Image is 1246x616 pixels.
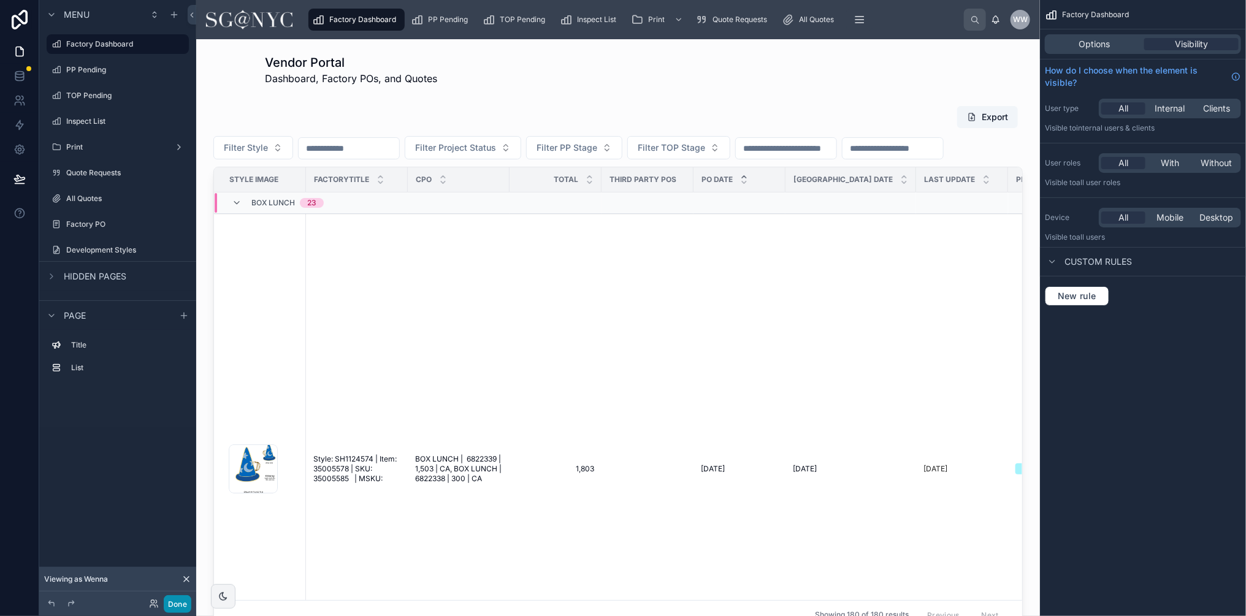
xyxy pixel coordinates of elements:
a: Print [47,137,189,157]
a: Inspect List [47,112,189,131]
span: Options [1079,38,1110,50]
a: All Quotes [47,189,189,208]
label: Factory PO [66,219,186,229]
span: Page [64,310,86,322]
label: List [71,363,184,373]
span: All [1118,211,1128,224]
label: Inspect List [66,116,186,126]
span: How do I choose when the element is visible? [1045,64,1226,89]
span: Inspect List [577,15,616,25]
span: All [1118,157,1128,169]
span: Mobile [1156,211,1183,224]
span: Hidden pages [64,270,126,283]
span: all users [1076,232,1105,241]
span: CPO [416,175,432,184]
div: scrollable content [302,6,964,33]
span: Custom rules [1064,256,1132,268]
span: Last Update [924,175,975,184]
label: PP Pending [66,65,186,75]
label: Print [66,142,169,152]
div: scrollable content [39,330,196,390]
span: Factory Dashboard [1062,10,1129,20]
span: Total [554,175,578,184]
label: User roles [1045,158,1094,168]
span: PO Date [701,175,733,184]
span: With [1161,157,1179,169]
a: Factory Dashboard [47,34,189,54]
a: Inspect List [556,9,625,31]
span: Print [648,15,665,25]
a: Quote Requests [47,163,189,183]
span: Internal users & clients [1076,123,1155,132]
span: Internal [1155,102,1185,115]
a: Quote Requests [692,9,776,31]
span: Clients [1203,102,1230,115]
span: WW [1013,15,1028,25]
span: [GEOGRAPHIC_DATA] Date [793,175,893,184]
button: New rule [1045,286,1109,306]
a: TOP Pending [47,86,189,105]
a: Factory Dashboard [308,9,405,31]
a: TOP Pending [479,9,554,31]
span: All Quotes [799,15,834,25]
span: Viewing as Wenna [44,574,108,584]
span: Third Party POs [610,175,676,184]
label: All Quotes [66,194,186,203]
a: Factory PO [47,215,189,234]
label: Factory Dashboard [66,39,182,49]
a: Print [627,9,689,31]
label: TOP Pending [66,91,186,101]
a: PP Pending [407,9,476,31]
span: Factory Dashboard [329,15,396,25]
span: BOX LUNCH [251,198,295,208]
a: All Quotes [778,9,843,31]
span: All user roles [1076,178,1120,187]
p: Visible to [1045,232,1241,242]
span: New rule [1053,291,1101,302]
a: PP Pending [47,60,189,80]
span: Visibility [1175,38,1208,50]
span: PP Pending [428,15,468,25]
a: Development Styles [47,240,189,260]
span: Project Status [1016,175,1082,184]
span: Menu [64,9,90,21]
span: Style Image [229,175,278,184]
span: Without [1201,157,1233,169]
label: Quote Requests [66,168,186,178]
a: How do I choose when the element is visible? [1045,64,1241,89]
span: All [1118,102,1128,115]
label: Device [1045,213,1094,222]
p: Visible to [1045,123,1241,133]
label: User type [1045,104,1094,113]
span: FactoryTitle [314,175,369,184]
span: Desktop [1200,211,1234,224]
label: Title [71,340,184,350]
span: Quote Requests [713,15,767,25]
span: TOP Pending [500,15,545,25]
img: App logo [206,10,292,29]
p: Visible to [1045,178,1241,188]
label: Development Styles [66,245,186,255]
div: 23 [307,198,316,208]
button: Done [164,595,191,613]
